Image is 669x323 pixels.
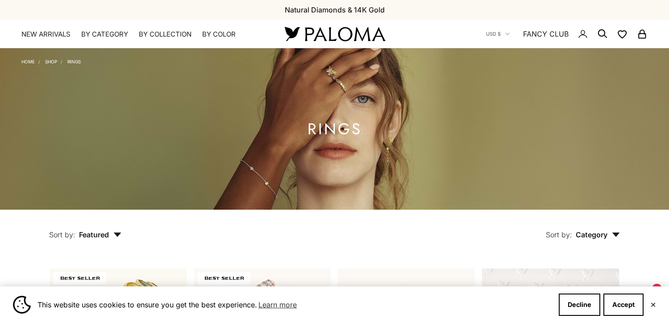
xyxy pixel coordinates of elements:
[37,298,552,311] span: This website uses cookies to ensure you get the best experience.
[285,4,385,16] p: Natural Diamonds & 14K Gold
[603,294,644,316] button: Accept
[13,296,31,314] img: Cookie banner
[21,30,71,39] a: NEW ARRIVALS
[29,210,142,247] button: Sort by: Featured
[21,59,35,64] a: Home
[307,124,362,135] h1: Rings
[546,230,572,239] span: Sort by:
[81,30,128,39] summary: By Category
[139,30,191,39] summary: By Collection
[257,298,298,311] a: Learn more
[79,230,121,239] span: Featured
[486,20,648,48] nav: Secondary navigation
[54,272,106,285] span: BEST SELLER
[559,294,600,316] button: Decline
[523,28,569,40] a: FANCY CLUB
[525,210,640,247] button: Sort by: Category
[21,57,81,64] nav: Breadcrumb
[198,272,250,285] span: BEST SELLER
[49,230,75,239] span: Sort by:
[45,59,57,64] a: Shop
[486,30,501,38] span: USD $
[650,302,656,307] button: Close
[21,30,263,39] nav: Primary navigation
[67,59,81,64] a: Rings
[576,230,620,239] span: Category
[202,30,236,39] summary: By Color
[486,30,510,38] button: USD $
